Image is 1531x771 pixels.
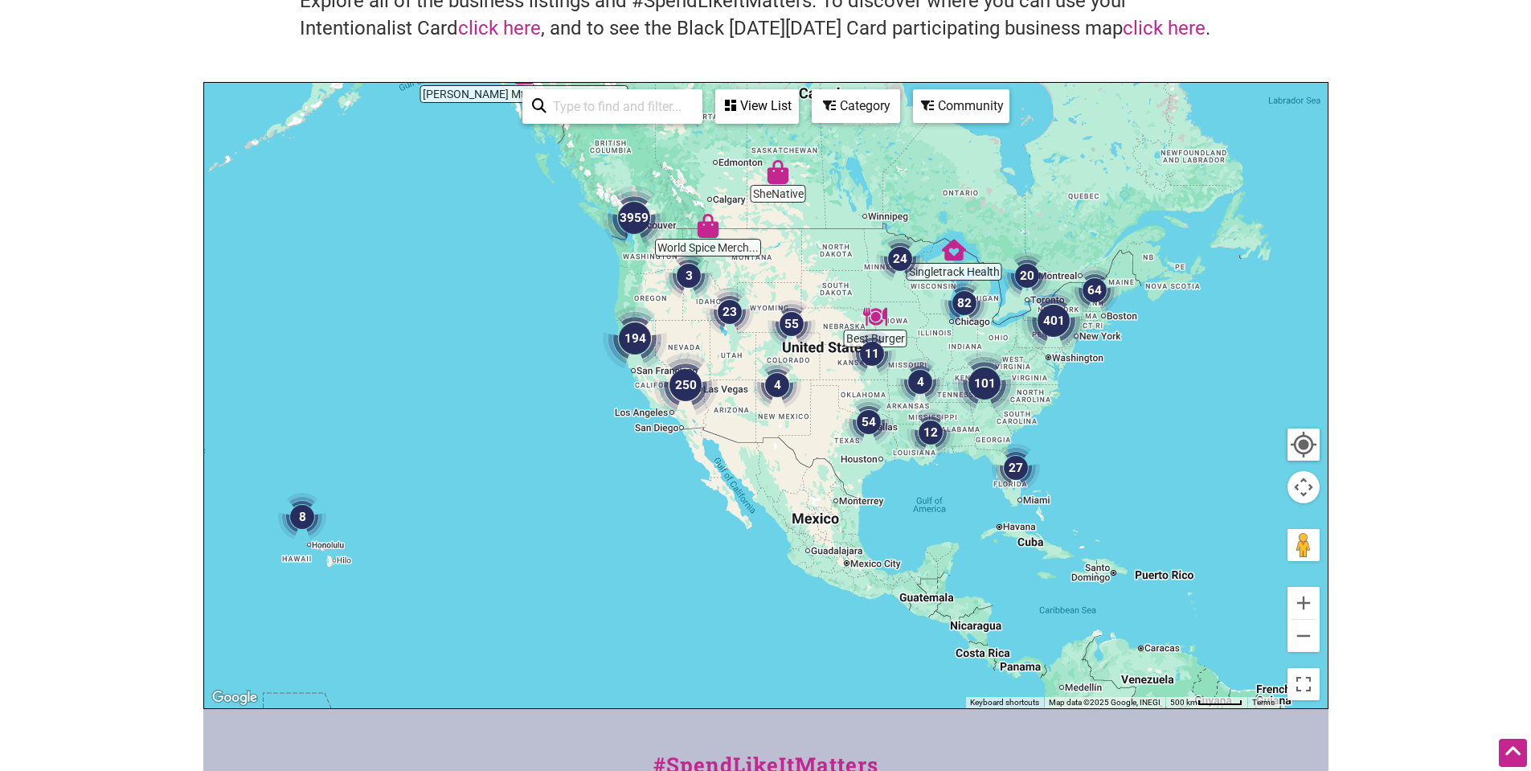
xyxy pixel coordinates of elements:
[208,687,261,708] img: Google
[813,91,899,121] div: Category
[1003,252,1051,300] div: 20
[1286,666,1321,702] button: Toggle fullscreen view
[1123,17,1206,39] a: click here
[1287,529,1320,561] button: Drag Pegman onto the map to open Street View
[546,91,693,122] input: Type to find and filter...
[876,235,924,283] div: 24
[863,305,887,329] div: Best Burger
[1165,697,1247,708] button: Map Scale: 500 km per 52 pixels
[942,238,966,262] div: Singletrack Health
[896,358,944,406] div: 4
[522,89,702,124] div: Type to search and filter
[1049,698,1161,707] span: Map data ©2025 Google, INEGI
[602,186,666,250] div: 3959
[907,408,955,457] div: 12
[717,91,797,121] div: View List
[848,330,896,378] div: 11
[992,444,1040,492] div: 27
[768,300,816,348] div: 55
[706,288,754,336] div: 23
[715,89,799,124] div: See a list of the visible businesses
[845,398,893,446] div: 54
[1252,698,1275,707] a: Terms (opens in new tab)
[766,160,790,184] div: SheNative
[696,214,720,238] div: World Spice Merchants
[278,493,326,541] div: 8
[1287,587,1320,619] button: Zoom in
[1287,429,1320,461] button: Your Location
[915,91,1008,121] div: Community
[1287,620,1320,652] button: Zoom out
[1170,698,1197,707] span: 500 km
[1070,266,1119,314] div: 64
[1499,739,1527,767] div: Scroll Back to Top
[1287,471,1320,503] button: Map camera controls
[952,351,1017,416] div: 101
[1021,289,1086,353] div: 401
[603,306,667,371] div: 194
[753,361,801,409] div: 4
[812,89,900,123] div: Filter by category
[458,17,541,39] a: click here
[970,697,1039,708] button: Keyboard shortcuts
[208,687,261,708] a: Open this area in Google Maps (opens a new window)
[653,353,718,417] div: 250
[913,89,1009,123] div: Filter by Community
[940,279,989,327] div: 82
[665,252,713,300] div: 3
